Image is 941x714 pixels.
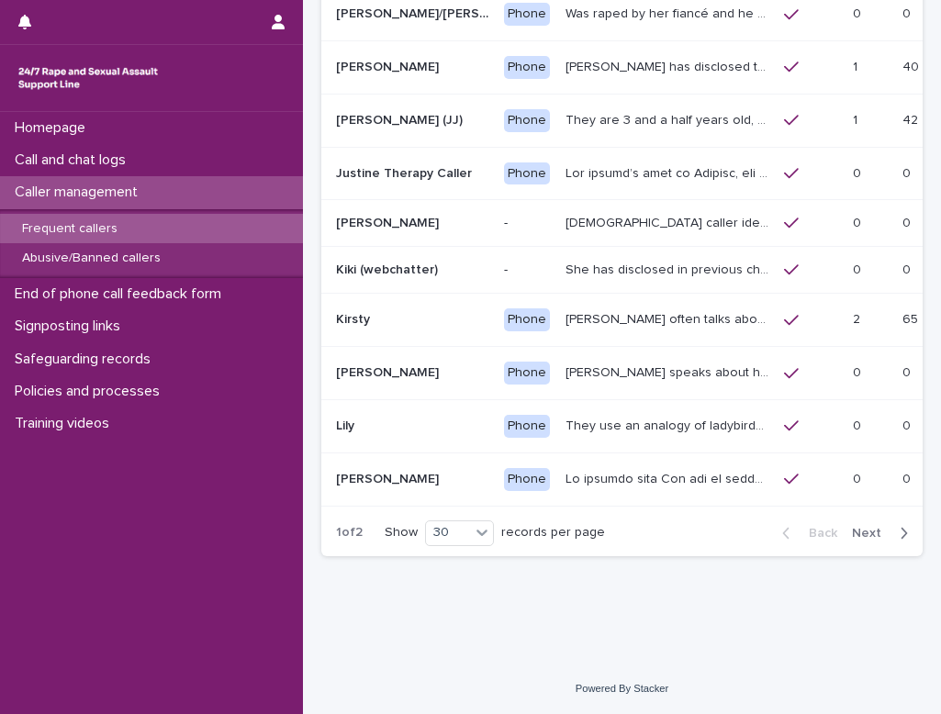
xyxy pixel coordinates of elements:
p: 0 [902,3,914,22]
p: 0 [853,259,865,278]
p: She has disclosed in previous chats that she is kept in an attic, and she’s being trafficked. Kik... [566,259,773,278]
p: Signposting links [7,318,135,335]
button: Next [845,525,923,541]
p: End of phone call feedback form [7,285,236,303]
button: Back [767,525,845,541]
p: Kirsty often talks about experiencing sexual violence by a family friend six years ago, and again... [566,308,773,328]
p: 65 [902,308,922,328]
div: Phone [504,308,550,331]
p: [PERSON_NAME] [336,56,442,75]
p: 0 [902,162,914,182]
div: Phone [504,415,550,438]
p: 2 [853,308,864,328]
p: They are 3 and a half years old, and presents as this age, talking about dogs, drawing and food. ... [566,109,773,128]
p: Female caller identifies as Katie and sometimes ‘Anonymous’. She has disclosed in previous calls ... [566,212,773,231]
p: Show [385,525,418,541]
div: Phone [504,109,550,132]
p: [PERSON_NAME] [336,362,442,381]
p: Caller speaks about historic rape while she was at university by a man she was dating. She has re... [566,362,773,381]
div: Phone [504,3,550,26]
p: 1 [853,56,861,75]
p: Caller management [7,184,152,201]
p: 40 [902,56,923,75]
p: Jess/Saskia/Mille/Poppy/Eve ('HOLD ME' HOLD MY HAND) [336,3,493,22]
p: John has disclosed that he was raped by 10 men when he was homeless between the age of 26 -28yrs ... [566,56,773,75]
p: 0 [902,415,914,434]
p: Justine Therapy Caller [336,162,476,182]
p: records per page [501,525,605,541]
p: Frequent callers [7,221,132,237]
p: 0 [853,468,865,487]
p: Lily [336,415,358,434]
p: The caller’s name is Justine, she is 25. Caller experienced SA 6 years ago and has also experienc... [566,162,773,182]
a: Powered By Stacker [576,683,668,694]
p: [PERSON_NAME] (JJ) [336,109,466,128]
p: 0 [853,362,865,381]
p: Homepage [7,119,100,137]
p: - [504,216,551,231]
p: 0 [853,3,865,22]
p: Training videos [7,415,124,432]
p: We believe that Lin may on occasions contact the support line more than twice a week. She frequen... [566,468,773,487]
p: Kirsty [336,308,374,328]
p: 0 [902,259,914,278]
p: Call and chat logs [7,151,140,169]
p: They use an analogy of ladybirds (blood) and white syrup (semen). They refer to their imagination... [566,415,773,434]
p: 0 [853,162,865,182]
p: 0 [902,468,914,487]
p: 0 [853,212,865,231]
p: Kiki (webchatter) [336,259,442,278]
p: 42 [902,109,922,128]
p: Abusive/Banned callers [7,251,175,266]
div: Phone [504,162,550,185]
div: Phone [504,56,550,79]
p: 0 [902,362,914,381]
div: 30 [426,523,470,542]
span: Next [852,527,892,540]
p: 1 of 2 [321,510,377,555]
p: 0 [853,415,865,434]
p: 1 [853,109,861,128]
p: - [504,262,551,278]
p: Safeguarding records [7,351,165,368]
img: rhQMoQhaT3yELyF149Cw [15,60,162,96]
p: 0 [902,212,914,231]
div: Phone [504,362,550,385]
p: [PERSON_NAME] [336,468,442,487]
div: Phone [504,468,550,491]
span: Back [798,527,837,540]
p: [PERSON_NAME] [336,212,442,231]
p: Was raped by her fiancé and he penetrated her with a knife, she called an ambulance and was taken... [566,3,773,22]
p: Policies and processes [7,383,174,400]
